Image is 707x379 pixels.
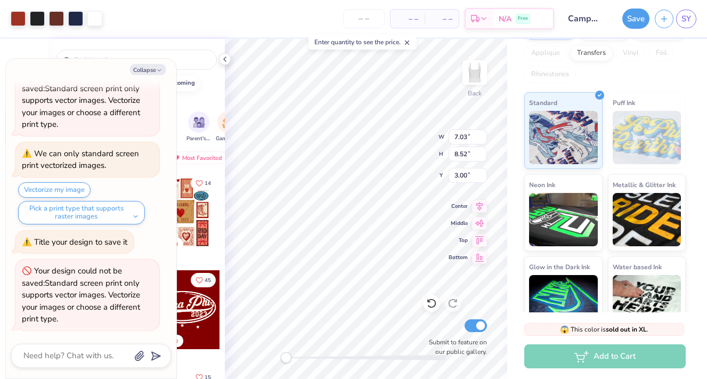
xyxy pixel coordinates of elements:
[431,13,452,25] span: – –
[191,273,216,287] button: Like
[449,219,468,228] span: Middle
[449,202,468,211] span: Center
[22,70,153,131] div: Your design could not be saved: Standard screen print only supports vector images. Vectorize your...
[613,179,676,190] span: Metallic & Glitter Ink
[423,337,487,357] label: Submit to feature on our public gallery.
[468,88,482,98] div: Back
[18,182,91,198] button: Vectorize my image
[613,193,681,246] img: Metallic & Glitter Ink
[34,237,127,247] div: Title your design to save it
[560,325,648,334] span: This color is .
[18,201,145,224] button: Pick a print type that supports raster images
[681,13,691,25] span: SY
[606,325,647,334] strong: sold out in XL
[499,13,511,25] span: N/A
[613,97,635,108] span: Puff Ink
[216,111,240,143] div: filter for Game Day
[649,45,674,61] div: Foil
[518,15,528,22] span: Free
[529,261,590,272] span: Glow in the Dark Ink
[524,67,576,83] div: Rhinestones
[222,116,234,128] img: Game Day Image
[529,111,598,164] img: Standard
[216,111,240,143] button: filter button
[613,261,662,272] span: Water based Ink
[529,179,555,190] span: Neon Ink
[343,9,385,28] input: – –
[676,10,696,28] a: SY
[613,275,681,328] img: Water based Ink
[191,176,216,190] button: Like
[22,265,153,325] div: Your design could not be saved: Standard screen print only supports vector images. Vectorize your...
[308,35,417,50] div: Enter quantity to see the price.
[167,151,227,164] div: Most Favorited
[559,8,612,29] input: Untitled Design
[130,64,166,75] button: Collapse
[613,111,681,164] img: Puff Ink
[186,111,211,143] button: filter button
[449,236,468,245] span: Top
[281,352,291,363] div: Accessibility label
[205,278,211,283] span: 45
[449,253,468,262] span: Bottom
[193,116,205,128] img: Parent's Weekend Image
[524,45,567,61] div: Applique
[622,9,649,29] button: Save
[529,97,557,108] span: Standard
[616,45,646,61] div: Vinyl
[560,325,569,335] span: 😱
[216,135,240,143] span: Game Day
[397,13,418,25] span: – –
[529,275,598,328] img: Glow in the Dark Ink
[186,111,211,143] div: filter for Parent's Weekend
[205,181,211,186] span: 14
[22,148,139,171] div: We can only standard screen print vectorized images.
[464,62,485,83] img: Back
[74,54,210,65] input: Try "Alpha"
[529,193,598,246] img: Neon Ink
[570,45,613,61] div: Transfers
[186,135,211,143] span: Parent's Weekend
